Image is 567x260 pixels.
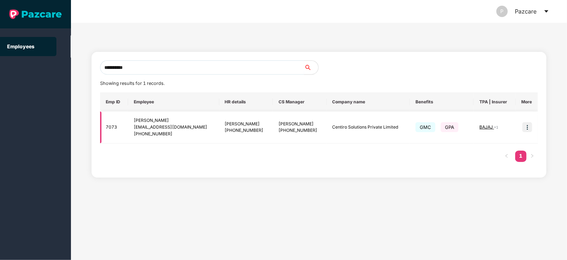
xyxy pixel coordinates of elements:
span: left [505,154,509,158]
th: HR details [219,92,273,112]
li: Next Page [527,151,538,162]
th: Benefits [410,92,474,112]
td: 7073 [100,112,128,143]
td: Centiro Solutions Private Limited [327,112,410,143]
div: [PHONE_NUMBER] [134,131,214,137]
div: [PERSON_NAME] [225,121,268,128]
span: GPA [441,122,458,132]
li: Previous Page [501,151,512,162]
th: Company name [327,92,410,112]
th: TPA | Insurer [474,92,516,112]
span: GMC [415,122,435,132]
button: right [527,151,538,162]
a: 1 [515,151,527,161]
img: icon [522,122,532,132]
span: BAJAJ [479,124,494,130]
th: More [516,92,538,112]
div: [PERSON_NAME] [279,121,321,128]
div: [PHONE_NUMBER] [279,127,321,134]
span: search [304,65,318,70]
th: Employee [128,92,219,112]
span: Showing results for 1 records. [100,81,165,86]
div: [PHONE_NUMBER] [225,127,268,134]
th: Emp ID [100,92,128,112]
th: CS Manager [273,92,327,112]
span: P [501,6,504,17]
span: caret-down [544,9,549,14]
li: 1 [515,151,527,162]
a: Employees [7,43,34,49]
span: + 1 [494,125,498,129]
div: [EMAIL_ADDRESS][DOMAIN_NAME] [134,124,214,131]
button: search [304,60,319,75]
button: left [501,151,512,162]
span: right [530,154,534,158]
div: [PERSON_NAME] [134,117,214,124]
